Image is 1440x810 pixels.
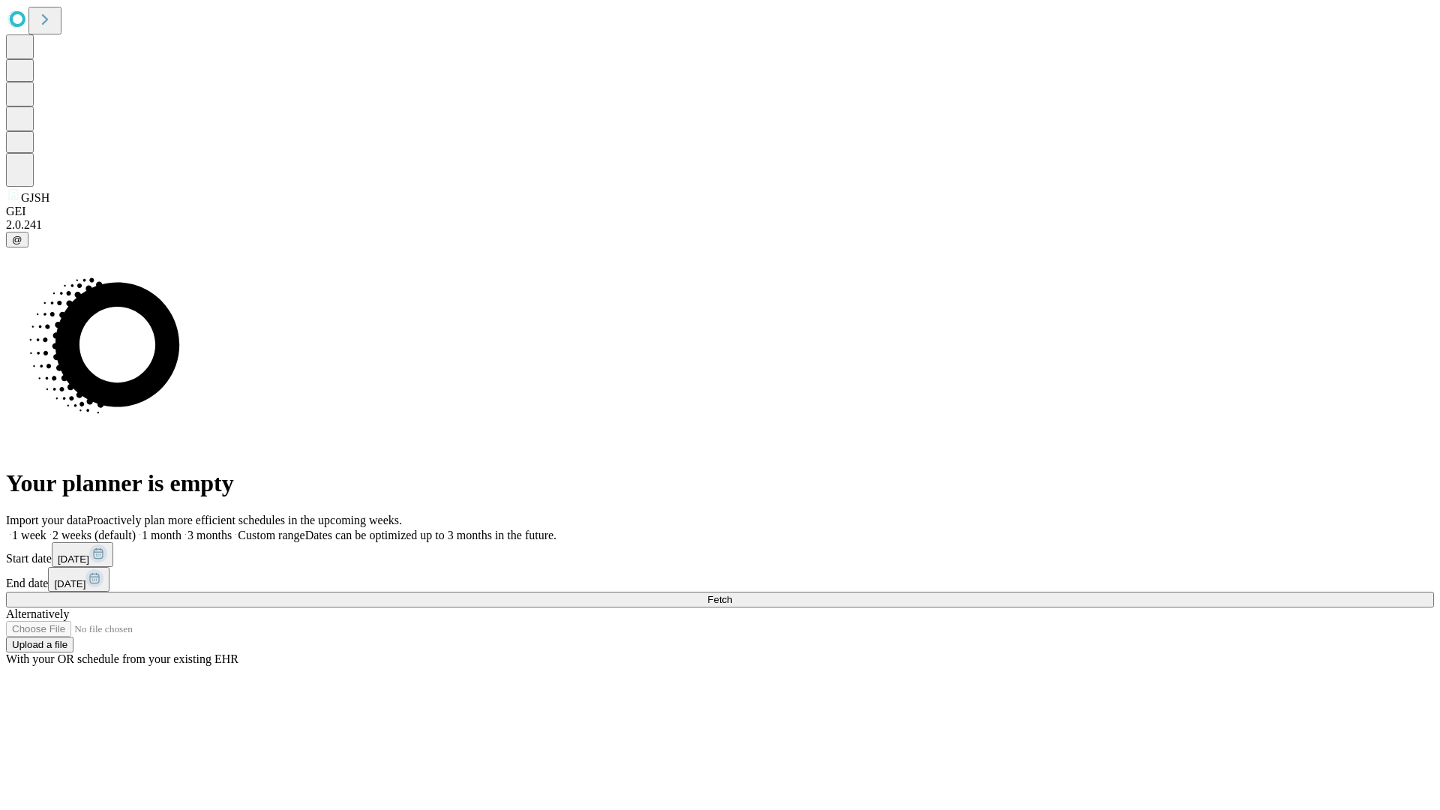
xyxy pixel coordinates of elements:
span: With your OR schedule from your existing EHR [6,652,238,665]
span: Proactively plan more efficient schedules in the upcoming weeks. [87,514,402,526]
h1: Your planner is empty [6,469,1434,497]
button: [DATE] [48,567,109,592]
div: End date [6,567,1434,592]
span: Fetch [707,594,732,605]
span: [DATE] [58,553,89,565]
div: 2.0.241 [6,218,1434,232]
span: @ [12,234,22,245]
span: 3 months [187,529,232,541]
span: [DATE] [54,578,85,589]
span: 1 month [142,529,181,541]
button: Upload a file [6,637,73,652]
span: Import your data [6,514,87,526]
span: 2 weeks (default) [52,529,136,541]
span: Dates can be optimized up to 3 months in the future. [305,529,556,541]
span: 1 week [12,529,46,541]
span: Custom range [238,529,304,541]
button: Fetch [6,592,1434,607]
span: GJSH [21,191,49,204]
div: Start date [6,542,1434,567]
div: GEI [6,205,1434,218]
button: [DATE] [52,542,113,567]
span: Alternatively [6,607,69,620]
button: @ [6,232,28,247]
